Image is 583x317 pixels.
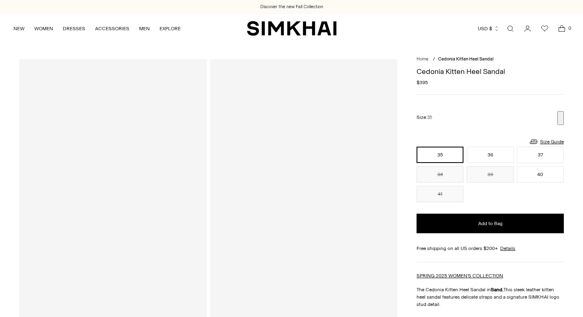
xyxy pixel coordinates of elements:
span: 0 [566,25,573,32]
span: 35 [427,115,432,120]
button: 37 [517,147,564,163]
a: SIMKHAI [247,20,337,36]
a: Go to the account page [519,20,536,37]
a: Open cart modal [554,20,570,37]
a: ACCESSORIES [95,20,129,38]
a: Home [417,56,428,62]
a: EXPLORE [160,20,181,38]
button: 39 [467,166,514,183]
button: USD $ [478,20,499,38]
a: Discover the new Fall Collection [260,4,323,10]
a: Open search modal [502,20,519,37]
a: Wishlist [536,20,553,37]
span: $395 [417,79,428,86]
button: 38 [417,166,463,183]
a: Size Guide [529,136,564,147]
a: NEW [13,20,24,38]
span: Cedonia Kitten Heel Sandal [438,56,494,62]
a: WOMEN [34,20,53,38]
div: Free shipping on all US orders $200+ [417,245,564,252]
button: 41 [417,186,463,202]
label: Size: [417,114,432,121]
a: SPRING 2025 WOMEN'S COLLECTION [417,273,503,279]
p: The Cedonia Kitten Heel Sandal in This sleek leather kitten heel sandal features delicate straps ... [417,286,564,308]
a: MEN [139,20,150,38]
a: DRESSES [63,20,85,38]
button: 36 [467,147,514,163]
strong: Sand. [491,287,503,292]
button: Add to Bag [417,214,564,233]
a: Details [500,245,515,252]
nav: breadcrumbs [417,56,564,63]
div: / [433,56,435,63]
h1: Cedonia Kitten Heel Sandal [417,68,564,75]
button: 40 [517,166,564,183]
button: 35 [417,147,463,163]
span: Add to Bag [478,220,503,227]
